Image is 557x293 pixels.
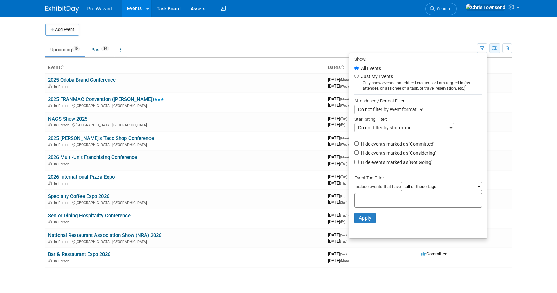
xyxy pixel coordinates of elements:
a: National Restaurant Association Show (NRA) 2026 [48,232,161,238]
span: [DATE] [328,103,349,108]
img: Chris Townsend [465,4,506,11]
span: [DATE] [328,77,351,82]
span: [DATE] [328,154,351,160]
span: (Mon) [340,136,349,140]
a: Past39 [86,43,114,56]
div: [GEOGRAPHIC_DATA], [GEOGRAPHIC_DATA] [48,239,323,244]
img: In-Person Event [48,240,52,243]
span: In-Person [54,220,71,224]
span: - [348,116,349,121]
div: Only show events that either I created, or I am tagged in (as attendee, or assignee of a task, or... [354,81,482,91]
a: 2026 International Pizza Expo [48,174,115,180]
span: - [348,232,349,237]
a: 2026 Multi-Unit Franchising Conference [48,154,137,161]
span: (Mon) [340,259,349,263]
label: Hide events marked as 'Committed' [359,141,434,147]
span: In-Person [54,123,71,127]
span: (Fri) [340,123,345,127]
span: [DATE] [328,232,349,237]
label: Just My Events [359,73,393,80]
th: Dates [325,62,419,73]
span: [DATE] [328,193,347,198]
img: In-Person Event [48,220,52,223]
span: [DATE] [328,251,349,257]
a: Sort by Event Name [60,65,64,70]
span: [DATE] [328,142,349,147]
img: In-Person Event [48,259,52,262]
div: Attendance / Format Filter: [354,97,482,105]
span: [DATE] [328,83,349,89]
span: [DATE] [328,258,349,263]
span: - [346,193,347,198]
span: (Mon) [340,155,349,159]
span: 39 [101,46,109,51]
div: [GEOGRAPHIC_DATA], [GEOGRAPHIC_DATA] [48,200,323,205]
span: Search [435,6,450,11]
a: Specialty Coffee Expo 2026 [48,193,109,199]
span: [DATE] [328,135,351,140]
div: [GEOGRAPHIC_DATA], [GEOGRAPHIC_DATA] [48,122,323,127]
a: 2025 Qdoba Brand Conference [48,77,116,83]
button: Apply [354,213,376,223]
img: In-Person Event [48,162,52,165]
span: [DATE] [328,96,351,101]
span: [DATE] [328,116,349,121]
span: [DATE] [328,180,347,186]
a: NACS Show 2025 [48,116,87,122]
span: [DATE] [328,174,349,179]
span: (Tue) [340,214,347,217]
label: Hide events marked as 'Not Going' [359,159,432,166]
span: 10 [72,46,80,51]
img: ExhibitDay [45,6,79,13]
button: Add Event [45,24,79,36]
span: Committed [421,251,447,257]
span: In-Person [54,104,71,108]
span: (Thu) [340,181,347,185]
span: (Wed) [340,104,349,107]
span: (Wed) [340,143,349,146]
span: (Fri) [340,194,345,198]
span: (Tue) [340,240,347,243]
div: Show: [354,55,482,63]
a: Bar & Restaurant Expo 2026 [48,251,110,258]
label: All Events [359,66,381,71]
span: - [348,213,349,218]
img: In-Person Event [48,123,52,126]
span: In-Person [54,240,71,244]
span: - [348,251,349,257]
a: Search [425,3,457,15]
span: In-Person [54,84,71,89]
a: 2025 FRANMAC Convention ([PERSON_NAME]) [48,96,164,102]
span: In-Person [54,143,71,147]
a: Senior Dining Hospitality Conference [48,213,131,219]
span: (Tue) [340,117,347,121]
span: [DATE] [328,200,347,205]
span: In-Person [54,201,71,205]
img: In-Person Event [48,143,52,146]
span: (Mon) [340,78,349,82]
span: (Wed) [340,84,349,88]
span: (Sat) [340,233,347,237]
span: - [348,174,349,179]
a: Sort by Start Date [341,65,344,70]
span: [DATE] [328,239,347,244]
div: Include events that have [354,182,482,193]
span: (Mon) [340,97,349,101]
a: Upcoming10 [45,43,85,56]
span: [DATE] [328,219,345,224]
div: [GEOGRAPHIC_DATA], [GEOGRAPHIC_DATA] [48,142,323,147]
div: Star Rating Filter: [354,114,482,123]
span: In-Person [54,162,71,166]
span: PrepWizard [87,6,112,11]
div: Event Tag Filter: [354,174,482,182]
span: (Sun) [340,201,347,204]
span: [DATE] [328,213,349,218]
span: (Sat) [340,252,347,256]
img: In-Person Event [48,201,52,204]
div: [GEOGRAPHIC_DATA], [GEOGRAPHIC_DATA] [48,103,323,108]
th: Event [45,62,325,73]
img: In-Person Event [48,181,52,185]
span: (Thu) [340,162,347,166]
span: In-Person [54,181,71,186]
span: [DATE] [328,122,345,127]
